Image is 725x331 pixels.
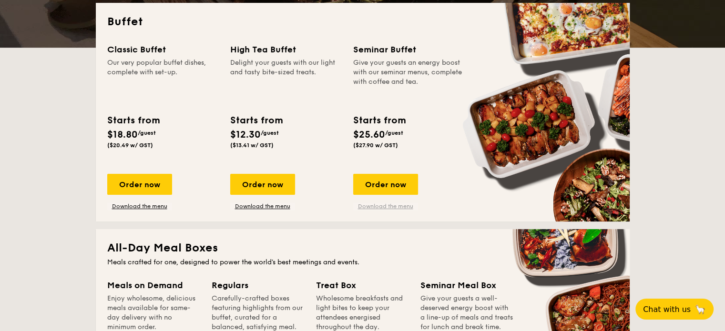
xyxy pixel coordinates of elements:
[230,142,274,149] span: ($13.41 w/ GST)
[138,130,156,136] span: /guest
[107,241,618,256] h2: All-Day Meal Boxes
[635,299,714,320] button: Chat with us🦙
[107,58,219,106] div: Our very popular buffet dishes, complete with set-up.
[353,58,465,106] div: Give your guests an energy boost with our seminar menus, complete with coffee and tea.
[420,279,513,292] div: Seminar Meal Box
[107,202,172,210] a: Download the menu
[353,174,418,195] div: Order now
[107,258,618,267] div: Meals crafted for one, designed to power the world's best meetings and events.
[316,279,409,292] div: Treat Box
[230,202,295,210] a: Download the menu
[261,130,279,136] span: /guest
[107,43,219,56] div: Classic Buffet
[385,130,403,136] span: /guest
[107,142,153,149] span: ($20.49 w/ GST)
[643,305,691,314] span: Chat with us
[230,174,295,195] div: Order now
[230,43,342,56] div: High Tea Buffet
[107,113,159,128] div: Starts from
[353,113,405,128] div: Starts from
[230,113,282,128] div: Starts from
[230,129,261,140] span: $12.30
[353,129,385,140] span: $25.60
[353,202,418,210] a: Download the menu
[353,43,465,56] div: Seminar Buffet
[694,304,706,315] span: 🦙
[230,58,342,106] div: Delight your guests with our light and tasty bite-sized treats.
[107,129,138,140] span: $18.80
[107,174,172,195] div: Order now
[353,142,398,149] span: ($27.90 w/ GST)
[107,14,618,30] h2: Buffet
[107,279,200,292] div: Meals on Demand
[212,279,305,292] div: Regulars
